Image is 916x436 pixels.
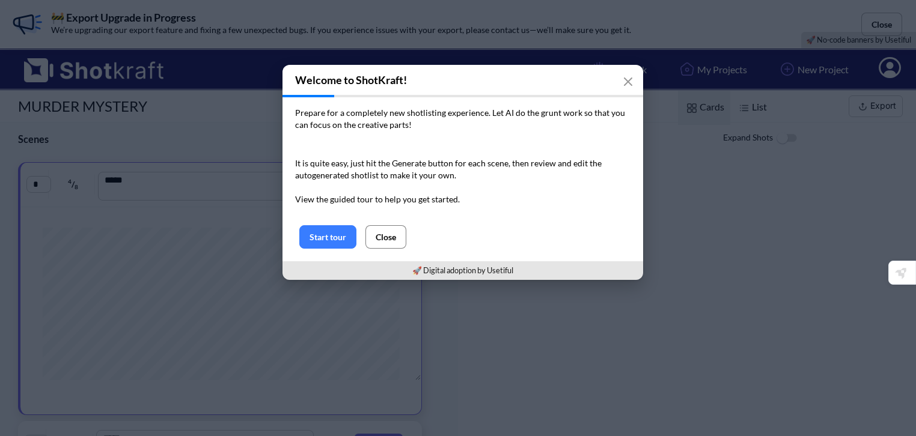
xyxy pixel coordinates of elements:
p: It is quite easy, just hit the Generate button for each scene, then review and edit the autogener... [295,157,631,205]
button: Start tour [299,225,356,249]
button: Close [365,225,406,249]
h3: Welcome to ShotKraft! [282,65,643,95]
a: 🚀 Digital adoption by Usetiful [412,265,513,275]
span: Prepare for a completely new shotlisting experience. [295,107,490,118]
